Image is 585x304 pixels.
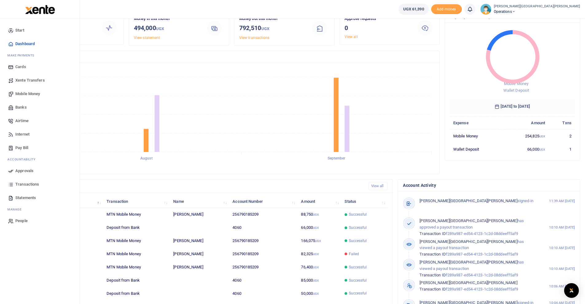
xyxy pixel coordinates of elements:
[403,182,575,189] h4: Account Activity
[103,195,170,208] th: Transaction: activate to sort column ascending
[298,287,341,300] td: 50,000
[5,141,75,155] a: Pay Bill
[419,198,536,204] p: signed-in
[345,23,411,33] h3: 0
[298,234,341,248] td: 166,075
[229,287,298,300] td: 4060
[396,4,431,15] li: Wallet ballance
[419,259,536,278] p: has viewed a payout transaction f289a987-ed54-4123-1c2d-08ddeeff5af9
[103,248,170,261] td: MTN Mobile Money
[504,81,528,86] span: Mobile Money
[170,248,229,261] td: [PERSON_NAME]
[504,129,549,143] td: 254,825
[5,60,75,74] a: Cards
[450,129,504,143] td: Mobile Money
[229,208,298,221] td: 256790185209
[480,4,580,15] a: profile-user [PERSON_NAME][GEOGRAPHIC_DATA][PERSON_NAME] Operations
[5,87,75,101] a: Mobile Money
[315,239,321,243] small: UGX
[313,279,319,282] small: UGX
[229,261,298,274] td: 256790185209
[103,274,170,287] td: Deposit from Bank
[349,264,367,270] span: Successful
[431,4,462,14] span: Add money
[548,129,575,143] td: 2
[399,4,429,15] a: UGX 61,390
[15,145,28,151] span: Pay Bill
[103,208,170,221] td: MTN Mobile Money
[29,183,364,190] h4: Recent Transactions
[239,16,306,22] p: Money out this month
[140,156,153,161] tspan: August
[5,114,75,128] a: Airtime
[12,157,35,162] span: countability
[313,292,319,295] small: UGX
[5,191,75,205] a: Statements
[134,16,200,22] p: Money in this month
[549,225,575,230] small: 10:10 AM [DATE]
[170,234,229,248] td: [PERSON_NAME]
[25,5,55,14] img: logo-large
[156,26,164,31] small: UGX
[239,36,270,40] a: View transactions
[15,77,45,83] span: Xente Transfers
[15,91,40,97] span: Mobile Money
[15,27,24,33] span: Start
[369,182,388,190] a: View all
[419,260,517,264] span: [PERSON_NAME][GEOGRAPHIC_DATA][PERSON_NAME]
[229,274,298,287] td: 4060
[15,118,29,124] span: Airtime
[25,7,55,11] a: logo-small logo-large logo-large
[15,168,33,174] span: Approvals
[328,156,346,161] tspan: September
[229,195,298,208] th: Account Number: activate to sort column ascending
[298,208,341,221] td: 88,750
[431,4,462,14] li: Toup your wallet
[298,274,341,287] td: 85,000
[5,37,75,51] a: Dashboard
[229,248,298,261] td: 256790185209
[313,213,319,216] small: UGX
[503,88,529,93] span: Wallet Deposit
[15,131,29,137] span: Internet
[170,195,229,208] th: Name: activate to sort column ascending
[419,239,536,258] p: has viewed a payout transaction f289a987-ed54-4123-1c2d-08ddeeff5af9
[229,234,298,248] td: 256790185209
[349,291,367,296] span: Successful
[549,266,575,271] small: 10:10 AM [DATE]
[313,226,319,229] small: UGX
[5,101,75,114] a: Banks
[261,26,269,31] small: UGX
[539,135,545,138] small: UGX
[549,198,575,204] small: 11:39 AM [DATE]
[313,252,319,256] small: UGX
[134,36,160,40] a: View statement
[15,195,36,201] span: Statements
[313,266,319,269] small: UGX
[494,9,580,14] span: Operations
[239,23,306,33] h3: 792,510
[549,284,575,289] small: 10:06 AM [DATE]
[345,35,358,39] a: View all
[5,51,75,60] li: M
[419,280,517,285] span: [PERSON_NAME][GEOGRAPHIC_DATA][PERSON_NAME]
[548,116,575,129] th: Txns
[349,238,367,244] span: Successful
[504,116,549,129] th: Amount
[419,198,517,203] span: [PERSON_NAME][GEOGRAPHIC_DATA][PERSON_NAME]
[539,148,545,151] small: UGX
[10,53,34,58] span: ake Payments
[494,4,580,9] small: [PERSON_NAME][GEOGRAPHIC_DATA][PERSON_NAME]
[103,221,170,234] td: Deposit from Bank
[134,23,200,33] h3: 494,000
[5,178,75,191] a: Transactions
[29,53,435,60] h4: Transactions Overview
[15,218,28,224] span: People
[349,278,367,283] span: Successful
[298,248,341,261] td: 82,325
[349,251,359,257] span: Failed
[5,128,75,141] a: Internet
[15,181,39,187] span: Transactions
[103,261,170,274] td: MTN Mobile Money
[419,218,536,237] p: has approved a payout transaction f289a987-ed54-4123-1c2d-08ddeeff5af9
